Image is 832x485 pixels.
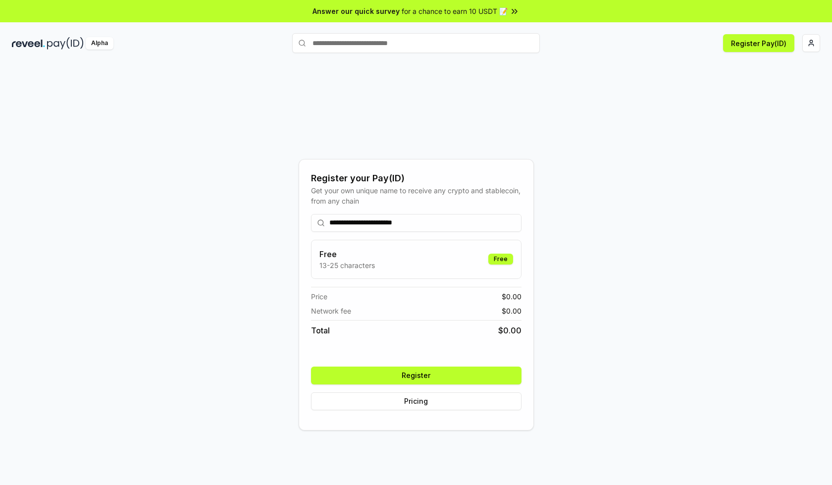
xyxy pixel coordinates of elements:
div: Register your Pay(ID) [311,171,521,185]
p: 13-25 characters [319,260,375,270]
button: Pricing [311,392,521,410]
button: Register [311,367,521,384]
span: Total [311,324,330,336]
span: Price [311,291,327,302]
img: pay_id [47,37,84,50]
span: Answer our quick survey [312,6,400,16]
span: $ 0.00 [502,306,521,316]
div: Alpha [86,37,113,50]
img: reveel_dark [12,37,45,50]
div: Get your own unique name to receive any crypto and stablecoin, from any chain [311,185,521,206]
span: for a chance to earn 10 USDT 📝 [402,6,508,16]
span: $ 0.00 [498,324,521,336]
span: $ 0.00 [502,291,521,302]
h3: Free [319,248,375,260]
div: Free [488,254,513,265]
span: Network fee [311,306,351,316]
button: Register Pay(ID) [723,34,794,52]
